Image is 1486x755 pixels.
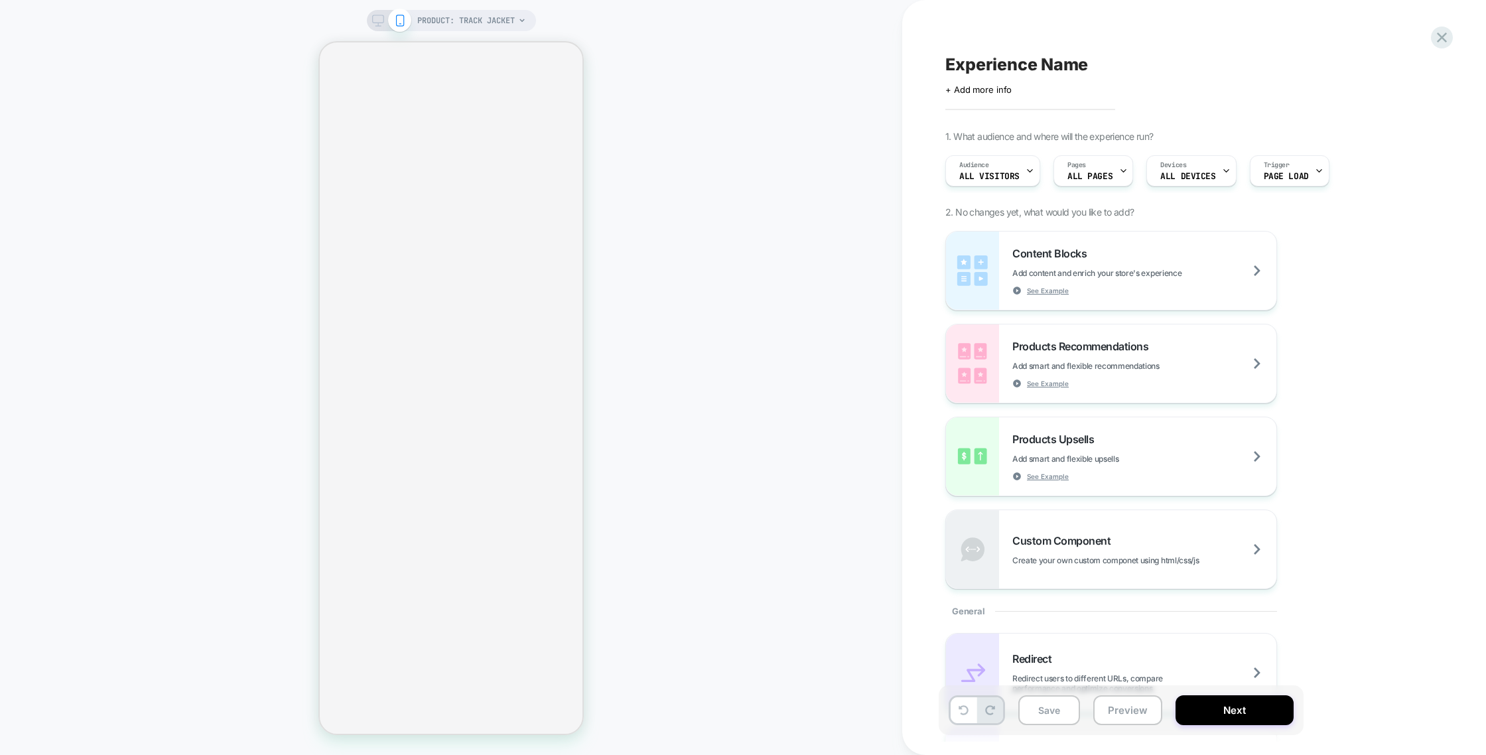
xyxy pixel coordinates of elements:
span: Devices [1160,161,1186,170]
span: Content Blocks [1012,247,1093,260]
span: All Visitors [959,172,1020,181]
span: Create your own custom componet using html/css/js [1012,555,1265,565]
span: Add content and enrich your store's experience [1012,268,1248,278]
button: Save [1018,695,1080,725]
span: Add smart and flexible upsells [1012,454,1185,464]
span: See Example [1027,286,1069,295]
span: Products Upsells [1012,433,1101,446]
button: Next [1176,695,1294,725]
span: Page Load [1264,172,1309,181]
span: 1. What audience and where will the experience run? [945,131,1153,142]
span: Trigger [1264,161,1290,170]
span: + Add more info [945,84,1012,95]
div: General [945,589,1277,633]
span: Add smart and flexible recommendations [1012,361,1226,371]
span: Products Recommendations [1012,340,1155,353]
span: Experience Name [945,54,1088,74]
span: Redirect users to different URLs, compare performance and optimize conversions [1012,673,1276,693]
span: 2. No changes yet, what would you like to add? [945,206,1134,218]
span: Custom Component [1012,534,1117,547]
span: ALL DEVICES [1160,172,1215,181]
button: Preview [1093,695,1162,725]
span: Pages [1067,161,1086,170]
span: ALL PAGES [1067,172,1113,181]
span: Redirect [1012,652,1058,665]
span: PRODUCT: Track Jacket [417,10,515,31]
span: See Example [1027,379,1069,388]
span: Audience [959,161,989,170]
span: See Example [1027,472,1069,481]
